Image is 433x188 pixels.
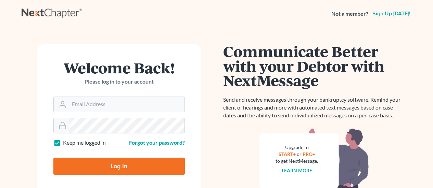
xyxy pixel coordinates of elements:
strong: Not a member? [331,10,368,18]
span: or [297,151,302,157]
p: Send and receive messages through your bankruptcy software. Remind your client of hearings and mo... [224,96,405,119]
div: to get NextMessage. [276,158,318,164]
div: Upgrade to [276,144,318,151]
label: Keep me logged in [63,139,106,147]
input: Email Address [69,97,184,112]
input: Log In [53,158,185,175]
a: Learn more [282,168,312,173]
h1: Communicate Better with your Debtor with NextMessage [224,44,405,88]
p: Please log in to your account [53,78,185,86]
a: Forgot your password? [129,139,185,146]
a: Sign up [DATE]! [371,11,412,16]
h1: Welcome Back! [53,60,185,75]
a: PRO+ [303,151,315,157]
a: START+ [279,151,296,157]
